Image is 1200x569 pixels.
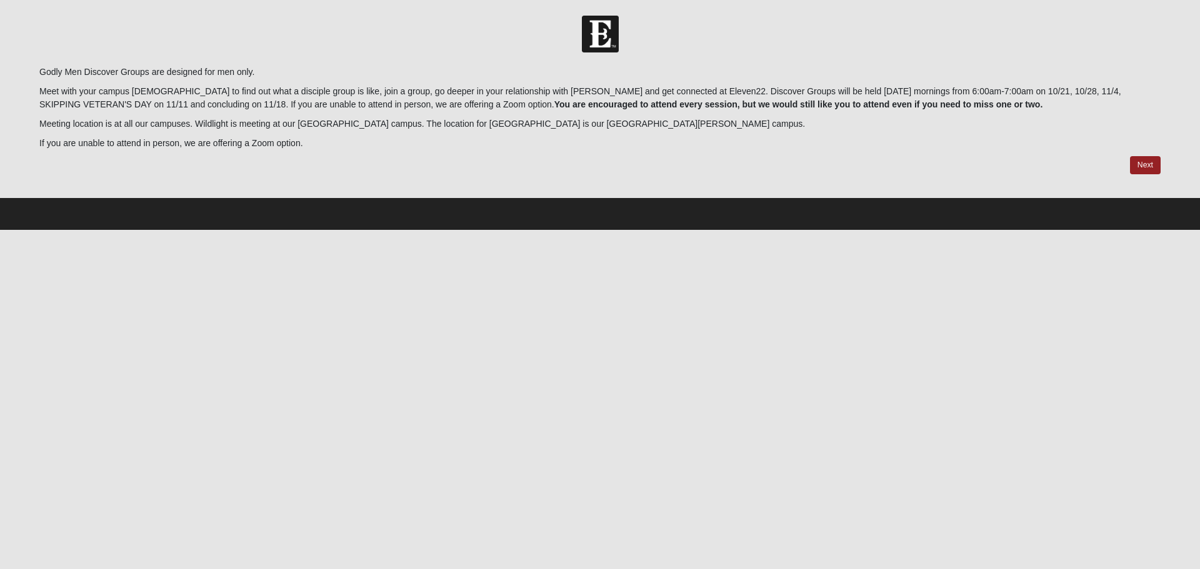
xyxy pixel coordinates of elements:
img: Church of Eleven22 Logo [582,16,619,52]
p: If you are unable to attend in person, we are offering a Zoom option. [39,137,1161,150]
a: Next [1130,156,1161,174]
p: Godly Men Discover Groups are designed for men only. [39,66,1161,79]
b: You are encouraged to attend every session, but we would still like you to attend even if you nee... [554,99,1043,109]
p: Meeting location is at all our campuses. Wildlight is meeting at our [GEOGRAPHIC_DATA] campus. Th... [39,117,1161,131]
p: Meet with your campus [DEMOGRAPHIC_DATA] to find out what a disciple group is like, join a group,... [39,85,1161,111]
